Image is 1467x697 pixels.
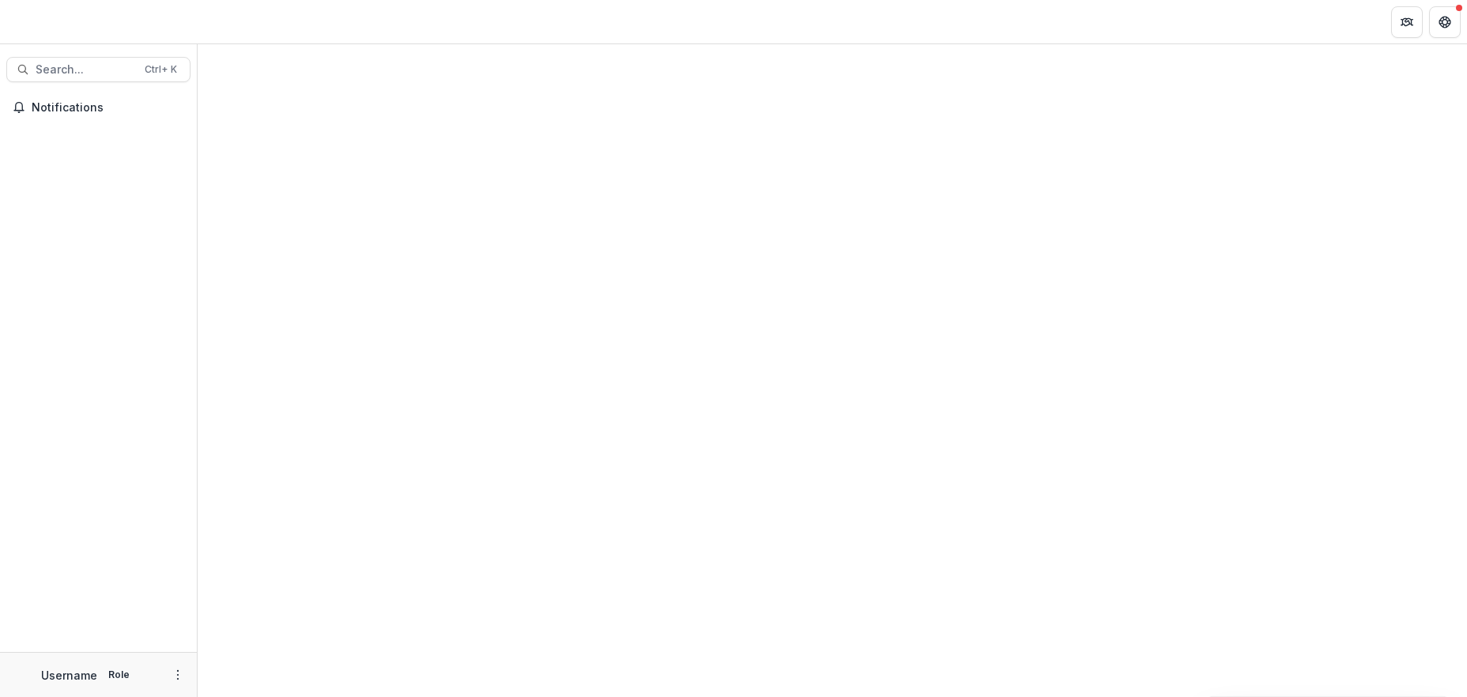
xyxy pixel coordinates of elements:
p: Username [41,667,97,684]
button: More [168,665,187,684]
button: Notifications [6,95,190,120]
div: Ctrl + K [141,61,180,78]
button: Search... [6,57,190,82]
p: Role [104,668,134,682]
span: Notifications [32,101,184,115]
button: Get Help [1429,6,1461,38]
span: Search... [36,63,135,77]
nav: breadcrumb [204,10,271,33]
button: Partners [1391,6,1423,38]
